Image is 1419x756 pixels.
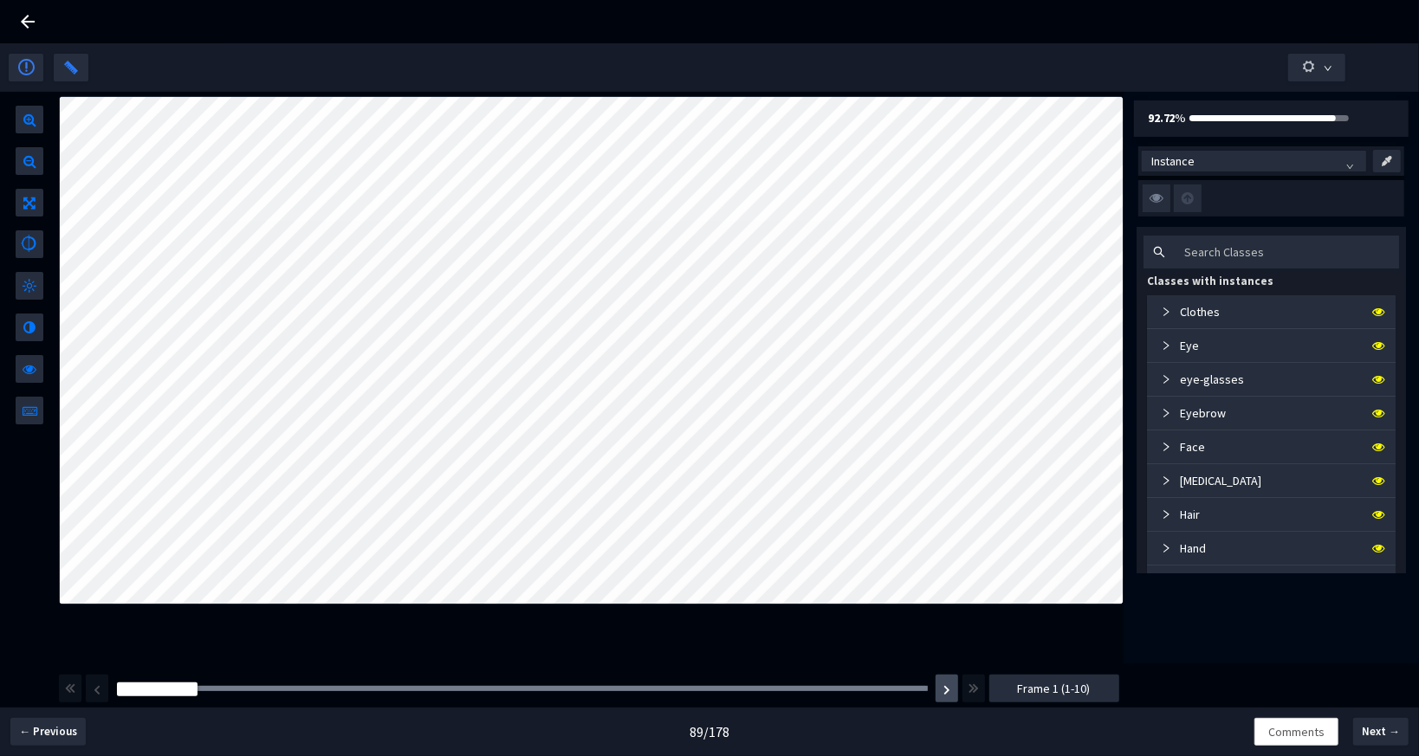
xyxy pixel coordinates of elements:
button: Comments [1254,718,1338,746]
img: svg+xml;base64,PHN2ZyB3aWR0aD0iMzAuMDc4MDUzIiBoZWlnaHQ9IjI5Ljk5OTkyOCIgdmlld0JveD0iMC4wMDAwMDAgLT... [1382,151,1392,171]
input: Search Classes [1175,239,1399,265]
span: collapsed [1161,307,1171,317]
img: svg+xml;base64,PHN2ZyB3aWR0aD0iMzIiIGhlaWdodD0iMzIiIHZpZXdCb3g9IjAgMCAzMiAzMiIgZmlsbD0ibm9uZSIgeG... [1143,184,1170,212]
div: % [1143,109,1161,128]
button: Next → [1353,718,1409,746]
div: Hand [1154,539,1206,558]
div: Face [1154,437,1205,456]
div: Clothes [1154,302,1220,321]
div: Hand [1147,532,1396,565]
div: Eye [1154,336,1199,355]
div: Eye [1147,329,1396,362]
div: Hair [1147,498,1396,531]
span: down [1324,64,1332,73]
span: collapsed [1161,543,1171,553]
div: Clothes [1147,295,1396,328]
div: head_attachment [1147,565,1396,598]
img: svg+xml;base64,PHN2ZyBhcmlhLWhpZGRlbj0idHJ1ZSIgZm9jdXNhYmxlPSJmYWxzZSIgZGF0YS1wcmVmaXg9ImZhcyIgZG... [943,685,950,695]
span: search [1153,246,1165,258]
div: [MEDICAL_DATA] [1147,464,1396,497]
img: svg+xml;base64,PHN2ZyB3aWR0aD0iMzIiIGhlaWdodD0iMzIiIHZpZXdCb3g9IjAgMCAzMiAzMiIgZmlsbD0ibm9uZSIgeG... [1174,184,1202,212]
button: Frame 1 (1-10) [989,675,1119,702]
span: collapsed [1161,340,1171,351]
span: Instance [1151,148,1357,174]
span: collapsed [1161,475,1171,486]
span: collapsed [1161,442,1171,452]
div: Hair [1154,505,1200,524]
div: Eyebrow [1147,397,1396,430]
span: Frame 1 (1-10) [1018,679,1091,698]
span: collapsed [1161,509,1171,520]
div: head_attachment [1154,572,1272,591]
div: 89 / 178 [690,722,729,742]
div: eye-glasses [1147,363,1396,396]
b: 92.72 [1143,110,1176,126]
div: Classes with instances [1147,273,1406,290]
span: collapsed [1161,408,1171,418]
span: Next → [1362,723,1400,740]
span: Comments [1268,722,1325,741]
div: [MEDICAL_DATA] [1154,471,1261,490]
div: eye-glasses [1154,370,1244,389]
span: collapsed [1161,374,1171,384]
div: Eyebrow [1154,404,1226,423]
button: down [1288,54,1345,81]
div: Face [1147,430,1396,463]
